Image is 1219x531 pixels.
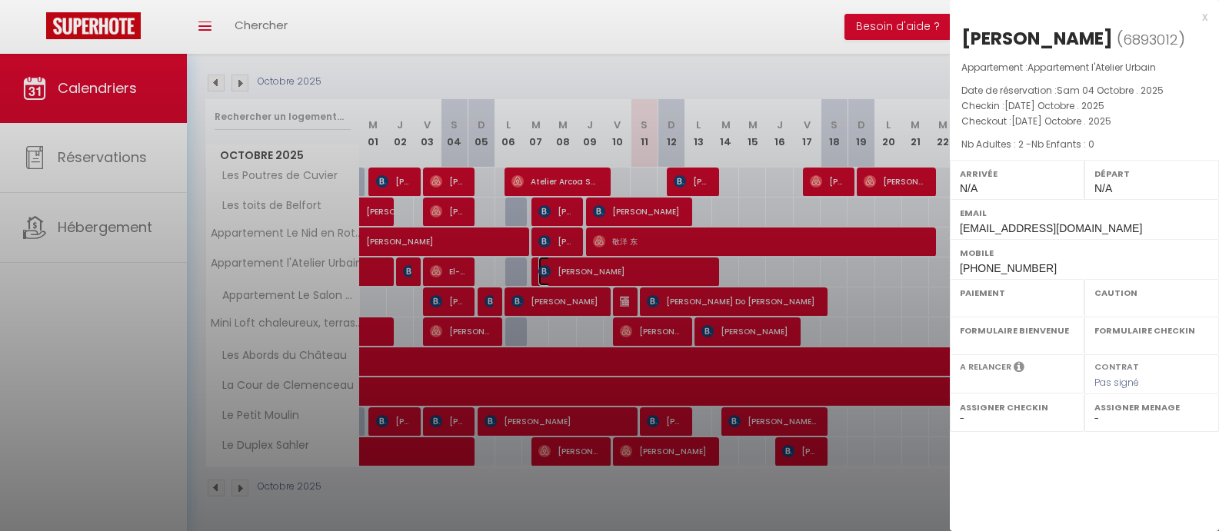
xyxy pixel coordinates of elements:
span: N/A [960,182,978,194]
div: [PERSON_NAME] [961,26,1113,51]
span: Sam 04 Octobre . 2025 [1057,84,1164,97]
label: Contrat [1094,360,1139,370]
label: Départ [1094,166,1209,181]
span: [DATE] Octobre . 2025 [1004,99,1104,112]
span: Appartement l'Atelier Urbain [1027,61,1156,74]
i: Sélectionner OUI si vous souhaiter envoyer les séquences de messages post-checkout [1014,360,1024,377]
p: Checkout : [961,114,1207,129]
label: A relancer [960,360,1011,373]
span: [DATE] Octobre . 2025 [1011,114,1111,128]
span: ( ) [1117,28,1185,50]
label: Formulaire Checkin [1094,323,1209,338]
span: Pas signé [1094,376,1139,389]
p: Checkin : [961,98,1207,114]
label: Mobile [960,245,1209,261]
p: Date de réservation : [961,83,1207,98]
span: Nb Adultes : 2 - [961,138,1094,151]
p: Appartement : [961,60,1207,75]
div: x [950,8,1207,26]
span: 6893012 [1123,30,1178,49]
label: Assigner Menage [1094,400,1209,415]
span: [PHONE_NUMBER] [960,262,1057,274]
label: Paiement [960,285,1074,300]
label: Email [960,205,1209,221]
label: Assigner Checkin [960,400,1074,415]
span: N/A [1094,182,1112,194]
label: Caution [1094,285,1209,300]
label: Formulaire Bienvenue [960,323,1074,338]
label: Arrivée [960,166,1074,181]
span: Nb Enfants : 0 [1031,138,1094,151]
span: [EMAIL_ADDRESS][DOMAIN_NAME] [960,222,1142,234]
